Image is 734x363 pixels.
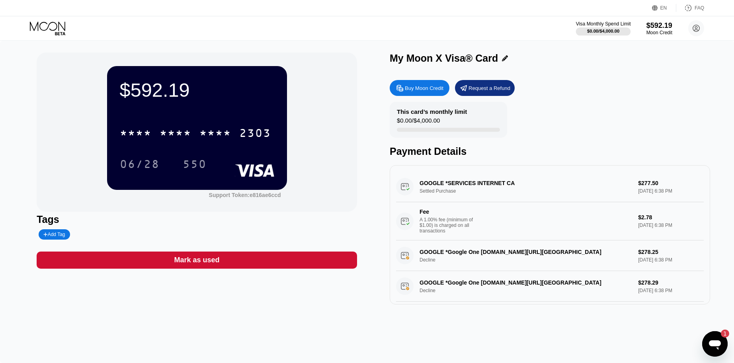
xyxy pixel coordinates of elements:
[209,192,281,198] div: Support Token: e816ae6ccd
[390,146,710,157] div: Payment Details
[469,85,510,92] div: Request a Refund
[390,53,498,64] div: My Moon X Visa® Card
[239,128,271,141] div: 2303
[652,4,676,12] div: EN
[695,5,704,11] div: FAQ
[455,80,515,96] div: Request a Refund
[114,154,166,174] div: 06/28
[120,79,274,101] div: $592.19
[397,108,467,115] div: This card’s monthly limit
[209,192,281,198] div: Support Token:e816ae6ccd
[174,256,220,265] div: Mark as used
[177,154,213,174] div: 550
[638,222,704,228] div: [DATE] 6:38 PM
[43,232,65,237] div: Add Tag
[405,85,443,92] div: Buy Moon Credit
[396,202,704,240] div: FeeA 1.00% fee (minimum of $1.00) is charged on all transactions$2.78[DATE] 6:38 PM
[646,21,672,35] div: $592.19Moon Credit
[183,159,207,172] div: 550
[587,29,619,33] div: $0.00 / $4,000.00
[420,209,475,215] div: Fee
[39,229,70,240] div: Add Tag
[660,5,667,11] div: EN
[120,159,160,172] div: 06/28
[646,30,672,35] div: Moon Credit
[576,21,631,27] div: Visa Monthly Spend Limit
[576,21,630,35] div: Visa Monthly Spend Limit$0.00/$4,000.00
[37,214,357,225] div: Tags
[638,214,704,221] div: $2.78
[37,252,357,269] div: Mark as used
[646,21,672,30] div: $592.19
[397,117,440,128] div: $0.00 / $4,000.00
[713,330,729,338] iframe: Number of unread messages
[420,217,479,234] div: A 1.00% fee (minimum of $1.00) is charged on all transactions
[676,4,704,12] div: FAQ
[390,80,449,96] div: Buy Moon Credit
[702,331,728,357] iframe: Button to launch messaging window, 1 unread message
